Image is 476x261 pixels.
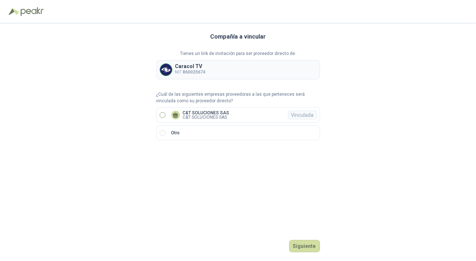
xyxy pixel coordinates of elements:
[156,91,320,105] p: ¿Cuál de las siguientes empresas proveedoras a las que perteneces será vinculada como su proveedo...
[183,70,206,75] b: 860025674
[183,115,229,119] p: C&T SOLUCIONES SAS
[20,7,44,16] img: Peakr
[289,240,320,252] button: Siguiente
[9,8,19,15] img: Logo
[183,111,229,115] p: C&T SOLUCIONES SAS
[210,32,266,41] h3: Compañía a vincular
[288,111,317,119] div: Vinculada
[156,50,320,57] p: Tienes un link de invitación para ser proveedor directo de:
[175,64,206,69] p: Caracol TV
[171,130,180,137] p: Otro
[175,69,206,76] p: NIT
[160,64,172,76] img: Company Logo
